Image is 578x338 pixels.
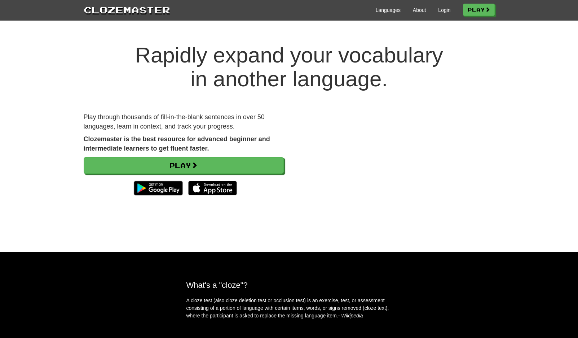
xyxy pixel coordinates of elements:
[130,177,186,199] img: Get it on Google Play
[438,6,450,14] a: Login
[188,181,237,195] img: Download_on_the_App_Store_Badge_US-UK_135x40-25178aeef6eb6b83b96f5f2d004eda3bffbb37122de64afbaef7...
[186,281,392,290] h2: What's a "cloze"?
[376,6,401,14] a: Languages
[84,3,170,16] a: Clozemaster
[338,313,363,318] em: - Wikipedia
[463,4,495,16] a: Play
[84,157,284,174] a: Play
[413,6,426,14] a: About
[186,297,392,320] p: A cloze test (also cloze deletion test or occlusion test) is an exercise, test, or assessment con...
[84,113,284,131] p: Play through thousands of fill-in-the-blank sentences in over 50 languages, learn in context, and...
[84,135,270,152] strong: Clozemaster is the best resource for advanced beginner and intermediate learners to get fluent fa...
